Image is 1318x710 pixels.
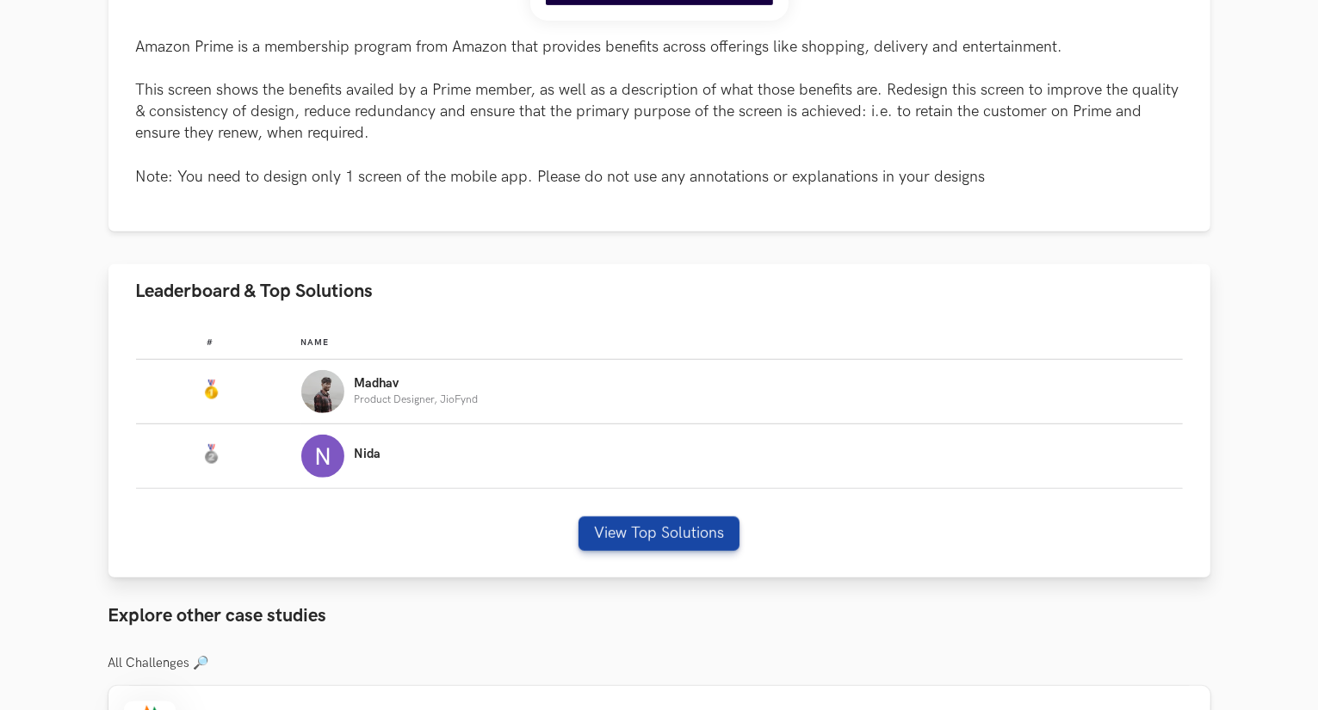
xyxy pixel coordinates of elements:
img: Profile photo [301,370,344,413]
img: Gold Medal [201,380,221,400]
span: Name [301,337,330,348]
div: Leaderboard & Top Solutions [108,318,1210,578]
p: Amazon Prime is a membership program from Amazon that provides benefits across offerings like sho... [136,36,1183,188]
table: Leaderboard [136,324,1183,489]
h3: All Challenges 🔎 [108,656,1210,671]
p: Nida [355,448,381,461]
span: Leaderboard & Top Solutions [136,280,374,303]
button: View Top Solutions [579,516,739,551]
h3: Explore other case studies [108,605,1210,627]
img: Silver Medal [201,444,221,465]
p: Madhav [355,377,479,391]
span: # [207,337,213,348]
button: Leaderboard & Top Solutions [108,264,1210,318]
img: Profile photo [301,435,344,478]
p: Product Designer, JioFynd [355,394,479,405]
